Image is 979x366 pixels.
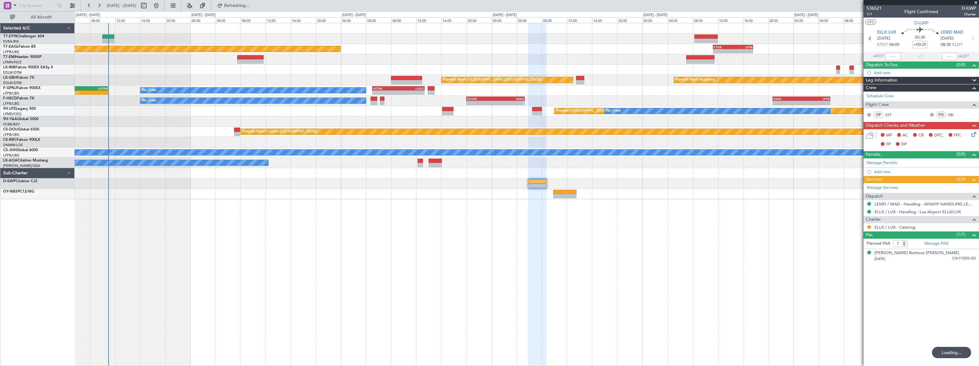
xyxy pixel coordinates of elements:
span: Charter [962,12,976,17]
span: Permits [866,151,880,158]
span: LX-GBH [3,76,17,80]
span: DP [901,141,907,148]
div: Add new [874,70,976,75]
a: EDLW/DTM [3,70,22,75]
div: 04:00 [818,17,843,23]
span: ETOT [877,42,888,48]
div: 12:00 [416,17,441,23]
div: No Crew [606,106,621,116]
div: 04:00 [366,17,391,23]
div: Flight Confirmed [904,8,938,15]
div: 16:00 [592,17,617,23]
a: F-GPNJFalcon 900EX [3,86,40,90]
a: LFPB/LBG [3,153,19,158]
a: 9H-LPZLegacy 500 [3,107,36,111]
span: Services [866,176,882,183]
a: EDLW/DTM [3,81,22,85]
div: [DATE] - [DATE] [76,13,100,18]
div: 16:00 [441,17,467,23]
div: 20:00 [467,17,492,23]
div: [DATE] - [DATE] [493,13,517,18]
span: LX-INB [3,66,15,69]
span: CS-JHH [3,148,17,152]
a: LX-GBHFalcon 7X [3,76,34,80]
span: (2/3) [956,176,966,183]
div: 04:00 [668,17,693,23]
span: 08:30 [941,42,951,48]
div: Loading... [932,347,971,358]
span: CR [918,132,924,139]
div: 04:00 [216,17,241,23]
div: - [714,49,733,53]
a: OY-NBSPC12/NG [3,190,34,194]
a: EVRA/RIX [3,39,19,44]
div: Planned Maint London ([GEOGRAPHIC_DATA]) [242,127,317,136]
a: 9H-YAAGlobal 5000 [3,117,39,121]
a: LX-AOACitation Mustang [3,159,48,162]
div: No Crew [142,86,156,95]
a: Manage PAX [924,241,948,247]
span: 9H-YAA [3,117,17,121]
span: ATOT [874,53,884,60]
span: [DATE] [875,257,885,261]
div: 04:00 [65,17,90,23]
span: FP [886,141,891,148]
span: MF [886,132,892,139]
div: KSEA [773,97,801,101]
a: LEMD / MAD - Handling - AVIAVIP HANDLING LEMD /MAD [875,201,976,207]
div: 08:00 [241,17,266,23]
input: Trip Number [19,1,55,10]
div: 08:00 [693,17,718,23]
span: FFC [954,132,961,139]
span: 02:30 [915,34,925,41]
span: D-ILWP [914,20,928,26]
div: 20:00 [617,17,642,23]
span: OY-NBS [3,190,18,194]
div: 08:00 [90,17,115,23]
a: D-ILWPCitation CJ2 [3,179,37,183]
div: 16:00 [743,17,768,23]
div: 16:00 [140,17,165,23]
a: LFMN/NCE [3,60,22,65]
div: Add new [874,169,976,174]
span: Refreshing... [224,3,250,8]
span: CS-RRC [3,138,17,142]
span: LEMD MAD [941,29,963,36]
div: - [801,101,830,105]
div: KSEA [495,97,524,101]
span: Crew [866,84,876,92]
div: 00:00 [793,17,818,23]
div: 16:00 [291,17,316,23]
span: F-HECD [3,97,17,100]
a: SBI [948,112,962,118]
span: 06:00 [889,42,899,48]
div: 12:00 [718,17,743,23]
div: - [773,101,801,105]
div: 08:00 [843,17,869,23]
span: (0/0) [956,61,966,68]
div: 12:00 [266,17,291,23]
a: DNMM/LOS [3,143,23,147]
label: Planned PAX [867,241,890,247]
span: [DATE] - [DATE] [107,3,136,8]
div: 20:00 [165,17,190,23]
span: DFC, [934,132,944,139]
div: 04:00 [517,17,542,23]
span: T7-EMI [3,55,15,59]
span: AC [902,132,908,139]
div: [DATE] - [DATE] [643,13,667,18]
div: CP [873,111,884,118]
div: 00:00 [642,17,667,23]
input: --:-- [885,53,901,60]
div: EGGW [467,97,495,101]
a: LX-INBFalcon 900EX EASy II [3,66,53,69]
div: - [467,101,495,105]
div: [DATE] - [DATE] [342,13,366,18]
a: CS-JHHGlobal 6000 [3,148,38,152]
a: LFPB/LBG [3,101,19,106]
span: D-ILWP [962,5,976,12]
div: 20:00 [768,17,793,23]
a: CS-RRCFalcon 900LX [3,138,40,142]
div: 08:00 [542,17,567,23]
div: Planned Maint [GEOGRAPHIC_DATA] ([GEOGRAPHIC_DATA]) [443,75,542,85]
